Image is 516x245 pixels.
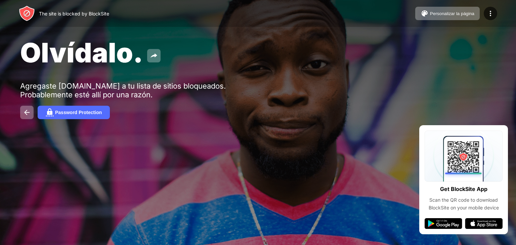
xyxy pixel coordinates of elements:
img: header-logo.svg [19,5,35,21]
img: pallet.svg [421,9,429,17]
div: Agregaste [DOMAIN_NAME] a tu lista de sitios bloqueados. Probablemente esté allí por una razón. [20,82,228,99]
img: menu-icon.svg [486,9,494,17]
span: Olvídalo. [20,36,143,69]
div: The site is blocked by BlockSite [39,11,109,16]
img: back.svg [23,108,31,116]
img: qrcode.svg [425,131,503,182]
img: password.svg [46,108,54,116]
img: app-store.svg [465,218,503,229]
img: google-play.svg [425,218,462,229]
button: Password Protection [38,106,110,119]
div: Personalizar la página [430,11,474,16]
div: Scan the QR code to download BlockSite on your mobile device [425,196,503,211]
div: Get BlockSite App [440,184,487,194]
img: share.svg [150,52,158,60]
button: Personalizar la página [415,7,480,20]
div: Password Protection [55,110,102,115]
